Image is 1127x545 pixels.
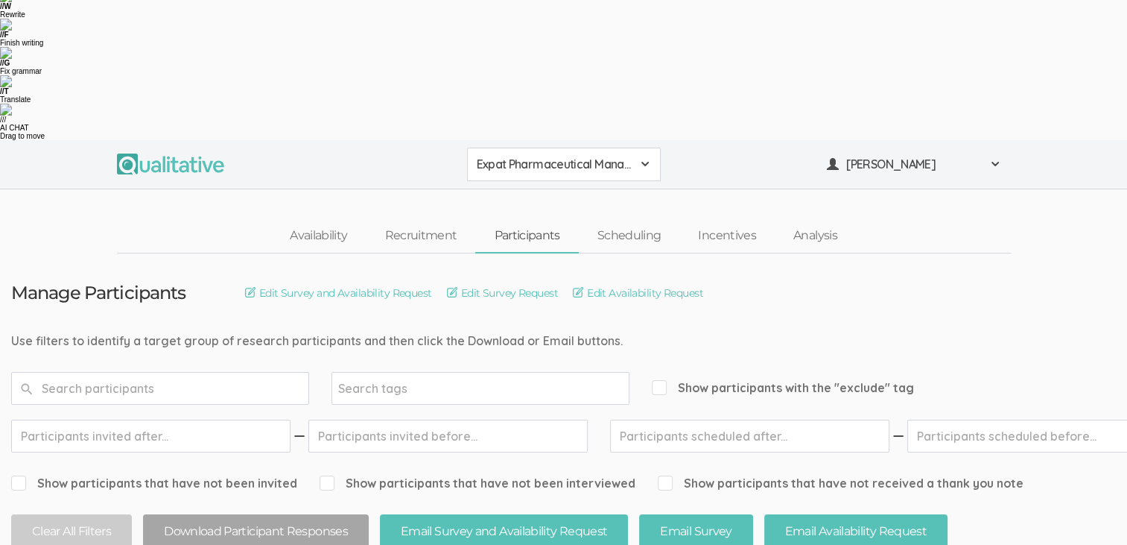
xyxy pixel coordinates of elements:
a: Incentives [679,220,775,252]
img: dash.svg [891,420,906,453]
input: Participants invited before... [308,420,588,453]
span: [PERSON_NAME] [846,156,980,173]
a: Availability [271,220,366,252]
input: Search tags [338,379,431,398]
input: Participants invited after... [11,420,291,453]
a: Edit Survey Request [447,285,558,301]
button: [PERSON_NAME] [817,148,1011,181]
h3: Manage Participants [11,283,185,303]
span: Show participants that have not received a thank you note [658,475,1023,492]
button: Expat Pharmaceutical Managers [467,148,661,181]
a: Scheduling [579,220,680,252]
span: Show participants that have not been invited [11,475,297,492]
span: Show participants that have not been interviewed [320,475,635,492]
input: Search participants [11,372,309,405]
a: Recruitment [366,220,475,252]
span: Expat Pharmaceutical Managers [477,156,632,173]
img: Qualitative [117,154,224,174]
a: Edit Availability Request [573,285,703,301]
input: Participants scheduled after... [610,420,889,453]
a: Analysis [775,220,856,252]
span: Show participants with the "exclude" tag [652,379,914,397]
img: dash.svg [292,420,307,453]
a: Edit Survey and Availability Request [245,285,432,301]
a: Participants [475,220,578,252]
